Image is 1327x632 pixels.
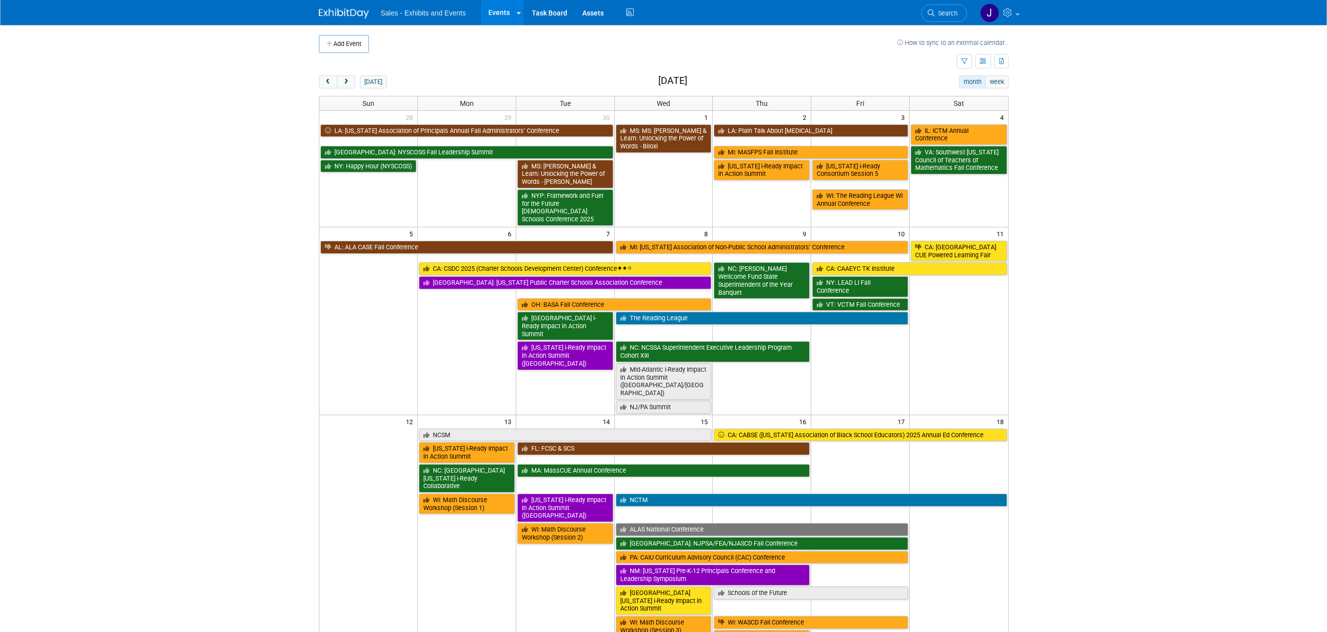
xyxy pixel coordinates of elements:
a: MS: MS: [PERSON_NAME] & Learn: Unlocking the Power of Words - Biloxi [616,124,712,153]
a: [GEOGRAPHIC_DATA][US_STATE] i-Ready Impact in Action Summit [616,587,712,615]
a: [GEOGRAPHIC_DATA]: [US_STATE] Public Charter Schools Association Conference [419,276,712,289]
a: [GEOGRAPHIC_DATA] i-Ready Impact in Action Summit [517,312,613,340]
span: Thu [756,99,768,107]
span: 15 [700,415,712,428]
a: WI: The Reading League WI Annual Conference [812,189,908,210]
span: 7 [605,227,614,240]
button: week [985,75,1008,88]
span: Tue [560,99,571,107]
span: 10 [897,227,909,240]
a: CA: CSDC 2025 (Charter Schools Development Center) Conference [419,262,712,275]
a: The Reading League [616,312,909,325]
a: PA: CAIU Curriculum Advisory Council (CAC) Conference [616,551,909,564]
span: Sales - Exhibits and Events [381,9,466,17]
a: OH: BASA Fall Conference [517,298,712,311]
span: 1 [703,111,712,123]
button: next [337,75,355,88]
a: How to sync to an external calendar... [897,39,1009,46]
a: CA: CAAEYC TK Institute [812,262,1007,275]
span: 16 [798,415,811,428]
a: IL: ICTM Annual Conference [911,124,1007,145]
span: 30 [602,111,614,123]
a: MI: [US_STATE] Association of Non-Public School Administrators’ Conference [616,241,909,254]
a: NYP: Framework and Fuel for the Future [DEMOGRAPHIC_DATA] Schools Conference 2025 [517,189,613,226]
button: prev [319,75,337,88]
span: Search [935,9,958,17]
span: 17 [897,415,909,428]
span: 9 [802,227,811,240]
span: 6 [507,227,516,240]
span: 12 [405,415,417,428]
a: NY: LEAD LI Fall Conference [812,276,908,297]
a: [US_STATE] i-Ready Impact in Action Summit [419,442,515,463]
h2: [DATE] [658,75,687,86]
button: [DATE] [360,75,386,88]
a: LA: Plain Talk About [MEDICAL_DATA] [714,124,908,137]
a: LA: [US_STATE] Association of Principals Annual Fall Administrators’ Conference [320,124,613,137]
a: VT: VCTM Fall Conference [812,298,908,311]
a: [GEOGRAPHIC_DATA]: NYSCOSS Fall Leadership Summit [320,146,613,159]
span: 3 [900,111,909,123]
a: ALAS National Conference [616,523,909,536]
span: Mon [460,99,474,107]
a: WI: WASCD Fall Conference [714,616,908,629]
img: Joe Quinn [980,3,999,22]
span: Sun [362,99,374,107]
a: NJ/PA Summit [616,401,712,414]
span: 13 [503,415,516,428]
a: MI: MASFPS Fall Institute [714,146,908,159]
a: CA: CABSE ([US_STATE] Association of Black School Educators) 2025 Annual Ed Conference [714,429,1007,442]
a: FL: FCSC & SCS [517,442,810,455]
button: Add Event [319,35,369,53]
a: [US_STATE] i-Ready Impact in Action Summit ([GEOGRAPHIC_DATA]) [517,494,613,522]
button: month [959,75,986,88]
a: WI: Math Discourse Workshop (Session 2) [517,523,613,544]
a: NC: [PERSON_NAME] Wellcome Fund State Superintendent of the Year Banquet [714,262,810,299]
a: Schools of the Future [714,587,908,600]
a: VA: Southwest [US_STATE] Council of Teachers of Mathematics Fall Conference [911,146,1007,174]
a: NY: Happy Hour (NYSCOSS) [320,160,416,173]
a: [US_STATE] i-Ready Impact in Action Summit ([GEOGRAPHIC_DATA]) [517,341,613,370]
a: Mid-Atlantic i-Ready Impact in Action Summit ([GEOGRAPHIC_DATA]/[GEOGRAPHIC_DATA]) [616,363,712,400]
a: WI: Math Discourse Workshop (Session 1) [419,494,515,514]
a: AL: ALA CASE Fall Conference [320,241,613,254]
img: ExhibitDay [319,8,369,18]
a: [US_STATE] i-Ready Consortium Session 5 [812,160,908,180]
a: [GEOGRAPHIC_DATA]: NJPSA/FEA/NJASCD Fall Conference [616,537,909,550]
a: MS: [PERSON_NAME] & Learn: Unlocking the Power of Words - [PERSON_NAME] [517,160,613,188]
span: 5 [408,227,417,240]
span: 11 [996,227,1008,240]
span: 2 [802,111,811,123]
a: CA: [GEOGRAPHIC_DATA] CUE Powered Learning Fair [911,241,1007,261]
span: 4 [999,111,1008,123]
span: Sat [954,99,964,107]
span: 14 [602,415,614,428]
a: NCTM [616,494,1007,507]
a: MA: MassCUE Annual Conference [517,464,810,477]
a: [US_STATE] i-Ready Impact in Action Summit [714,160,810,180]
span: 28 [405,111,417,123]
span: Fri [856,99,864,107]
span: Wed [657,99,670,107]
a: NM: [US_STATE] Pre-K-12 Principals Conference and Leadership Symposium [616,565,810,585]
a: Search [921,4,967,22]
a: NC: [GEOGRAPHIC_DATA][US_STATE] i-Ready Collaborative [419,464,515,493]
span: 18 [996,415,1008,428]
a: NCSM [419,429,712,442]
span: 29 [503,111,516,123]
a: NC: NCSSA Superintendent Executive Leadership Program Cohort XIII [616,341,810,362]
span: 8 [703,227,712,240]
